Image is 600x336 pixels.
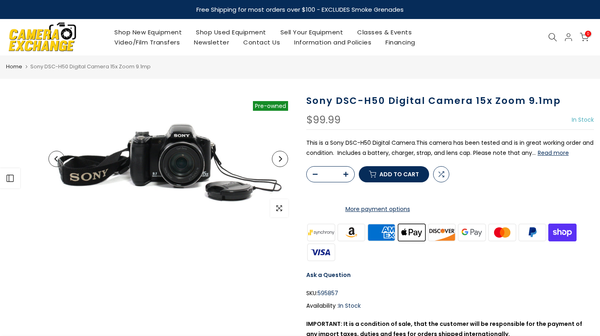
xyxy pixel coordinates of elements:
a: Shop New Equipment [107,27,189,37]
img: apple pay [396,222,427,242]
button: Read more [538,149,569,156]
img: paypal [517,222,547,242]
span: 0 [585,31,591,37]
div: $99.99 [306,115,341,125]
span: In Stock [572,116,594,124]
span: In Stock [339,302,361,310]
img: discover [427,222,457,242]
img: shopify pay [547,222,578,242]
button: Previous [48,151,65,167]
span: Add to cart [379,171,419,177]
a: 0 [580,33,589,42]
img: master [487,222,517,242]
img: google pay [457,222,487,242]
a: Financing [379,37,423,47]
a: Video/Film Transfers [107,37,187,47]
button: Next [272,151,288,167]
a: More payment options [306,204,449,214]
h1: Sony DSC-H50 Digital Camera 15x Zoom 9.1mp [306,95,594,107]
span: 595857 [318,288,338,298]
img: american express [366,222,397,242]
img: Sony DSC-H50 Digital Camera 15x Zoom 9.1mp Digital Cameras - Digital Point and Shoot Cameras Sony... [42,95,294,223]
strong: Free Shipping for most orders over $100 - EXCLUDES Smoke Grenades [196,5,404,14]
a: Information and Policies [287,37,379,47]
div: Availability : [306,301,594,311]
a: Contact Us [236,37,287,47]
p: This is a Sony DSC-H50 Digital Camera.This camera has been tested and is in great working order a... [306,138,594,158]
a: Sell Your Equipment [273,27,350,37]
div: SKU: [306,288,594,298]
a: Classes & Events [350,27,419,37]
a: Newsletter [187,37,236,47]
a: Ask a Question [306,271,351,279]
a: Shop Used Equipment [189,27,274,37]
button: Add to cart [359,166,429,182]
a: Home [6,63,22,71]
img: visa [306,242,337,262]
img: amazon payments [336,222,366,242]
span: Sony DSC-H50 Digital Camera 15x Zoom 9.1mp [30,63,151,70]
img: synchrony [306,222,337,242]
